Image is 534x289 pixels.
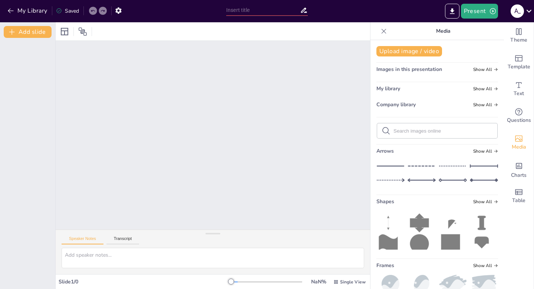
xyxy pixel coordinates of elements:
span: Shapes [376,198,394,205]
span: Text [514,90,524,98]
div: Add a table [504,183,534,210]
div: Layout [59,26,70,38]
span: Show all [473,67,498,72]
span: Charts [511,171,527,179]
span: Show all [473,149,498,154]
div: NaN % [310,278,327,285]
span: Position [78,27,87,36]
div: Add images, graphics, shapes or video [504,129,534,156]
span: Theme [510,36,527,44]
span: Arrows [376,147,394,155]
span: Media [512,143,526,151]
div: Saved [56,7,79,14]
button: My Library [6,5,50,17]
span: Questions [507,116,531,124]
div: Slide 1 / 0 [59,278,231,285]
span: Frames [376,262,394,269]
button: Add slide [4,26,52,38]
button: Transcript [106,236,139,244]
div: Add text boxes [504,76,534,103]
div: Add charts and graphs [504,156,534,183]
span: Show all [473,263,498,268]
input: Insert title [226,5,300,16]
button: A _ [511,4,524,19]
div: A _ [511,4,524,18]
div: Change the overall theme [504,22,534,49]
span: Show all [473,86,498,91]
span: Template [508,63,530,71]
div: Get real-time input from your audience [504,103,534,129]
p: Media [390,22,497,40]
input: Search images online [393,128,493,134]
span: Table [512,197,525,205]
div: Add ready made slides [504,49,534,76]
span: Show all [473,102,498,107]
span: Company library [376,101,416,108]
span: Show all [473,199,498,204]
span: Images in this presentation [376,66,442,73]
button: Speaker Notes [62,236,103,244]
button: Export to PowerPoint [445,4,459,19]
span: My library [376,85,400,92]
span: Single View [340,279,366,285]
button: Present [461,4,498,19]
button: Upload image / video [376,46,442,56]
